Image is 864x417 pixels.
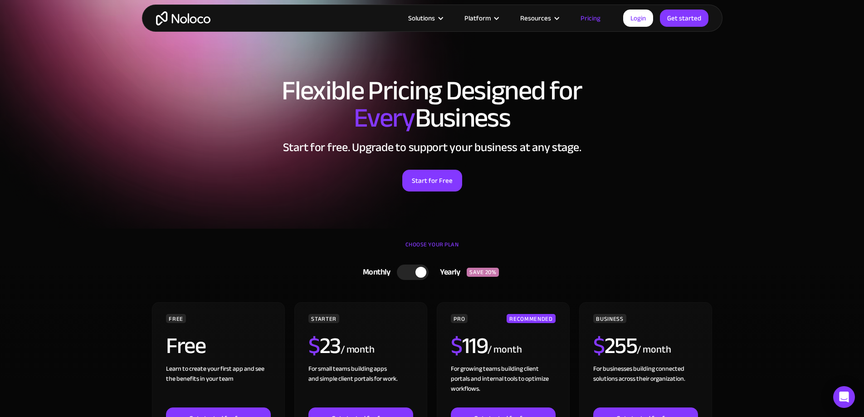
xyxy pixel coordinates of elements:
a: Get started [660,10,708,27]
div: / month [488,343,522,357]
h2: Free [166,334,205,357]
span: $ [593,324,605,367]
div: PRO [451,314,468,323]
div: Yearly [429,265,467,279]
div: Solutions [408,12,435,24]
div: Resources [509,12,569,24]
span: $ [451,324,462,367]
div: FREE [166,314,186,323]
a: home [156,11,210,25]
a: Pricing [569,12,612,24]
div: RECOMMENDED [507,314,555,323]
div: SAVE 20% [467,268,499,277]
div: CHOOSE YOUR PLAN [151,238,713,260]
div: Open Intercom Messenger [833,386,855,408]
div: For businesses building connected solutions across their organization. ‍ [593,364,698,407]
div: / month [637,343,671,357]
h2: 23 [308,334,341,357]
span: Every [354,93,415,143]
div: For small teams building apps and simple client portals for work. ‍ [308,364,413,407]
div: Resources [520,12,551,24]
div: STARTER [308,314,339,323]
div: Solutions [397,12,453,24]
div: Platform [464,12,491,24]
span: $ [308,324,320,367]
div: Learn to create your first app and see the benefits in your team ‍ [166,364,270,407]
div: BUSINESS [593,314,626,323]
a: Login [623,10,653,27]
h1: Flexible Pricing Designed for Business [151,77,713,132]
h2: 255 [593,334,637,357]
div: Monthly [351,265,397,279]
div: For growing teams building client portals and internal tools to optimize workflows. [451,364,555,407]
h2: 119 [451,334,488,357]
div: Platform [453,12,509,24]
a: Start for Free [402,170,462,191]
div: / month [341,343,375,357]
h2: Start for free. Upgrade to support your business at any stage. [151,141,713,154]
